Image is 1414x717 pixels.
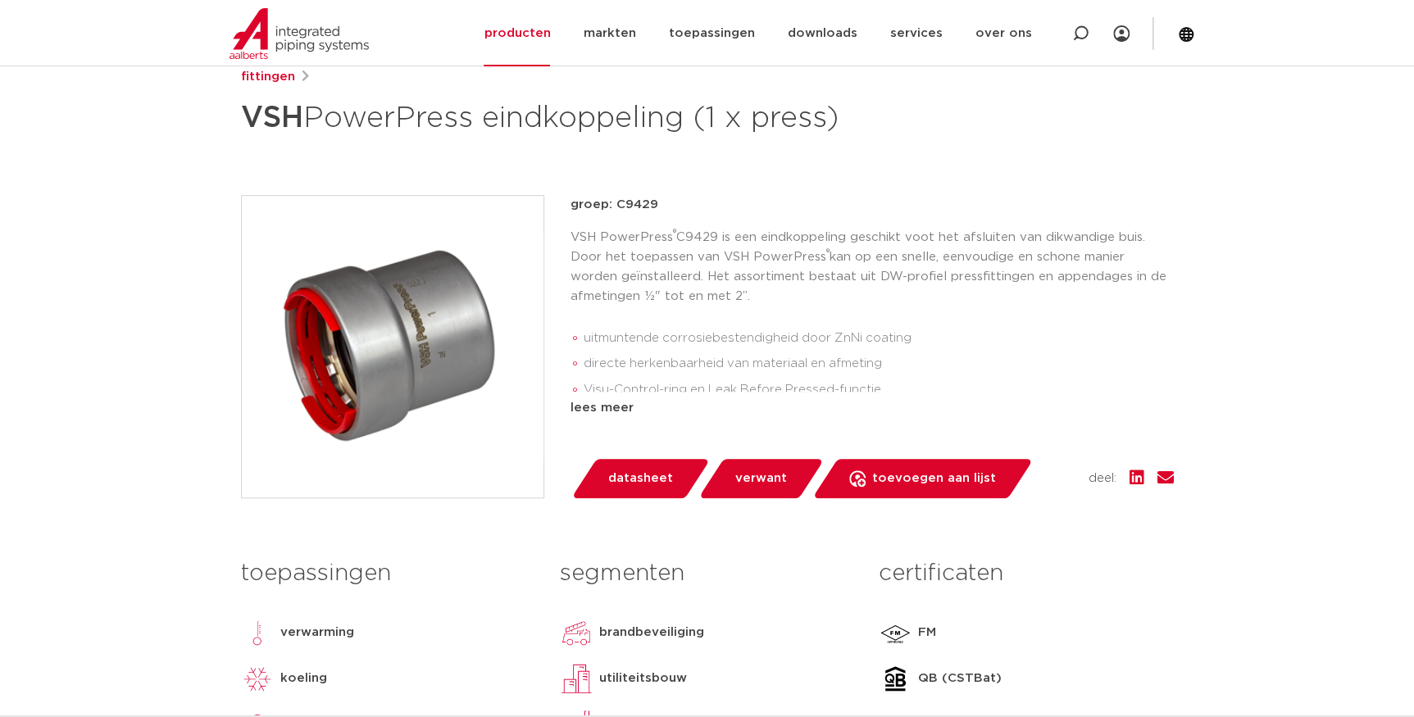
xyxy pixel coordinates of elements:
[826,248,830,257] sup: ®
[872,465,996,492] span: toevoegen aan lijst
[560,557,854,590] h3: segmenten
[571,228,1174,306] p: VSH PowerPress C9429 is een eindkoppeling geschikt voot het afsluiten van dikwandige buis. Door h...
[879,662,912,695] img: QB (CSTBat)
[599,623,704,642] p: brandbeveiliging
[241,67,295,87] a: fittingen
[242,196,543,497] img: Product Image for VSH PowerPress eindkoppeling (1 x press)
[241,93,857,143] h1: PowerPress eindkoppeling (1 x press)
[571,398,1174,418] div: lees meer
[560,662,593,695] img: utiliteitsbouw
[879,557,1173,590] h3: certificaten
[879,616,912,649] img: FM
[698,459,824,498] a: verwant
[560,616,593,649] img: brandbeveiliging
[280,623,354,642] p: verwarming
[280,669,327,688] p: koeling
[599,669,687,688] p: utiliteitsbouw
[584,351,1174,377] li: directe herkenbaarheid van materiaal en afmeting
[584,325,1174,352] li: uitmuntende corrosiebestendigheid door ZnNi coating
[735,465,787,492] span: verwant
[918,623,936,642] p: FM
[241,557,535,590] h3: toepassingen
[608,465,673,492] span: datasheet
[673,229,676,238] sup: ®
[241,103,303,133] strong: VSH
[241,662,274,695] img: koeling
[1089,469,1116,488] span: deel:
[571,459,710,498] a: datasheet
[918,669,1002,688] p: QB (CSTBat)
[571,195,1174,215] p: groep: C9429
[584,377,1174,403] li: Visu-Control-ring en Leak Before Pressed-functie
[241,616,274,649] img: verwarming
